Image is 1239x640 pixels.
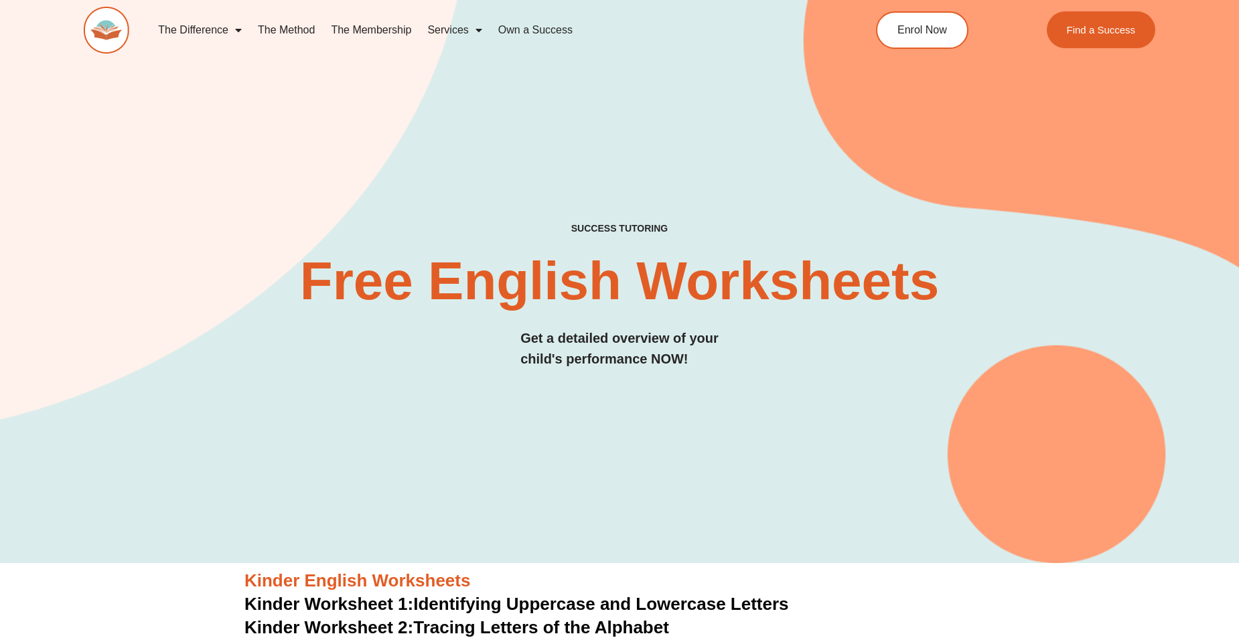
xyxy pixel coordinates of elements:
[244,570,995,592] h3: Kinder English Worksheets
[244,617,669,637] a: Kinder Worksheet 2:Tracing Letters of the Alphabet
[150,15,814,46] nav: Menu
[244,594,789,614] a: Kinder Worksheet 1:Identifying Uppercase and Lowercase Letters
[897,25,947,35] span: Enrol Now
[461,223,778,234] h4: SUCCESS TUTORING​
[150,15,250,46] a: The Difference
[266,254,973,308] h2: Free English Worksheets​
[244,594,413,614] span: Kinder Worksheet 1:
[244,617,413,637] span: Kinder Worksheet 2:
[520,328,719,370] h3: Get a detailed overview of your child's performance NOW!
[876,11,968,49] a: Enrol Now
[490,15,581,46] a: Own a Success
[1046,11,1155,48] a: Find a Success
[419,15,490,46] a: Services
[1066,25,1135,35] span: Find a Success
[323,15,419,46] a: The Membership
[250,15,323,46] a: The Method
